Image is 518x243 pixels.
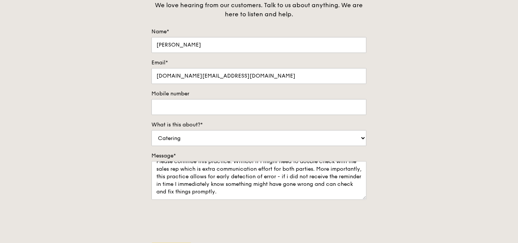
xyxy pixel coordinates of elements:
[151,28,367,36] label: Name*
[151,152,367,160] label: Message*
[151,59,367,67] label: Email*
[151,121,367,129] label: What is this about?*
[151,207,267,237] iframe: reCAPTCHA
[151,90,367,98] label: Mobile number
[151,1,367,19] div: We love hearing from our customers. Talk to us about anything. We are here to listen and help.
